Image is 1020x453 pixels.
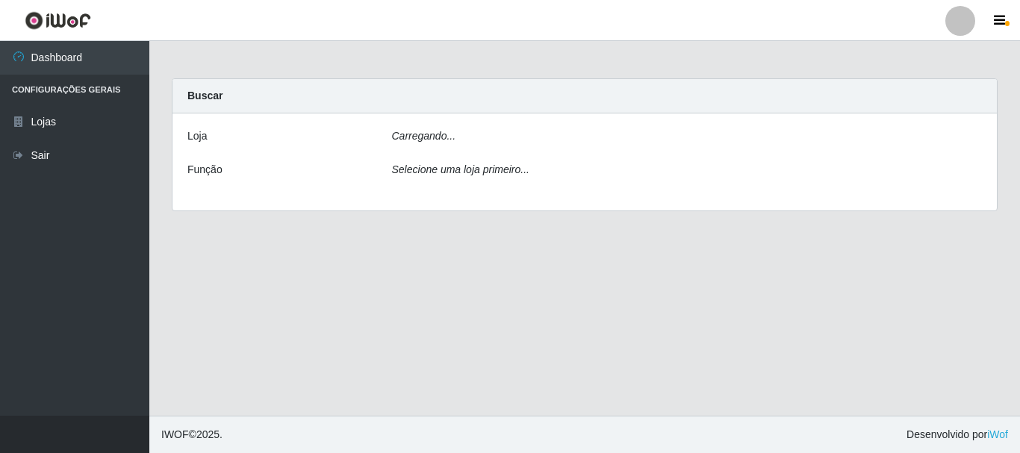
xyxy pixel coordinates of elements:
[187,128,207,144] label: Loja
[392,130,456,142] i: Carregando...
[907,427,1008,443] span: Desenvolvido por
[161,427,223,443] span: © 2025 .
[187,90,223,101] strong: Buscar
[392,163,529,175] i: Selecione uma loja primeiro...
[187,162,223,178] label: Função
[987,428,1008,440] a: iWof
[161,428,189,440] span: IWOF
[25,11,91,30] img: CoreUI Logo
